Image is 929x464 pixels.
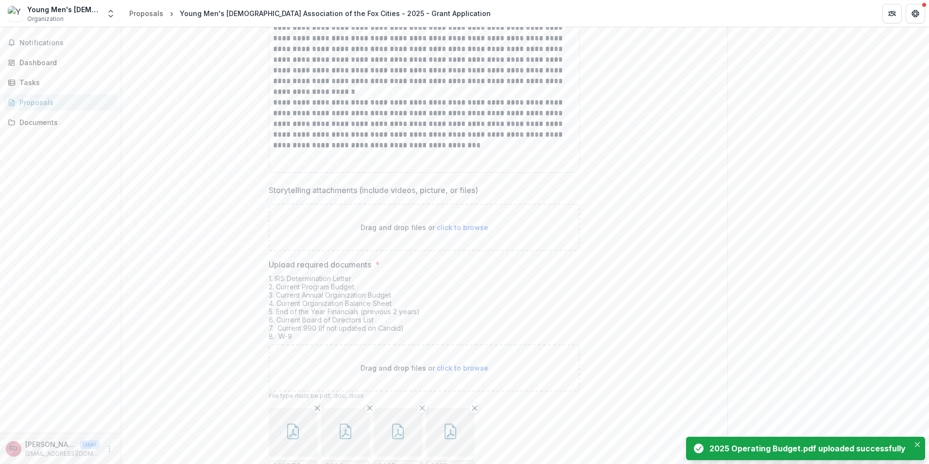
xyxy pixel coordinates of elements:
[19,57,109,68] div: Dashboard
[437,364,488,372] span: click to browse
[103,443,115,455] button: More
[4,74,117,90] a: Tasks
[416,402,428,414] button: Remove File
[19,39,113,47] span: Notifications
[104,4,118,23] button: Open entity switcher
[4,114,117,130] a: Documents
[125,6,495,20] nav: breadcrumb
[25,449,100,458] p: [EMAIL_ADDRESS][DOMAIN_NAME]
[269,259,371,270] p: Upload required documents
[80,440,100,449] p: User
[19,117,109,127] div: Documents
[682,433,929,464] div: Notifications-bottom-right
[269,392,580,400] p: File type must be .pdf, .doc, .docx
[27,4,100,15] div: Young Men's [DEMOGRAPHIC_DATA] Association of the Fox Cities
[269,274,580,344] div: 1. IRS Determination Letter 2. Current Program Budget 3. Current Annual Organization Budget 4. Cu...
[19,97,109,107] div: Proposals
[269,184,478,196] p: Storytelling attachments (include videos, picture, or files)
[4,94,117,110] a: Proposals
[25,439,76,449] p: [PERSON_NAME]
[709,443,906,454] div: 2025 Operating Budget.pdf uploaded successfully
[469,402,481,414] button: Remove File
[361,222,488,232] p: Drag and drop files or
[906,4,925,23] button: Get Help
[4,54,117,71] a: Dashboard
[8,6,23,21] img: Young Men's Christian Association of the Fox Cities
[180,8,491,18] div: Young Men's [DEMOGRAPHIC_DATA] Association of the Fox Cities - 2025 - Grant Application
[912,439,923,450] button: Close
[129,8,163,18] div: Proposals
[10,446,17,452] div: Ellie Dietrich
[311,402,323,414] button: Remove File
[27,15,64,23] span: Organization
[4,35,117,51] button: Notifications
[361,363,488,373] p: Drag and drop files or
[364,402,376,414] button: Remove File
[437,223,488,232] span: click to browse
[882,4,902,23] button: Partners
[19,77,109,88] div: Tasks
[125,6,167,20] a: Proposals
